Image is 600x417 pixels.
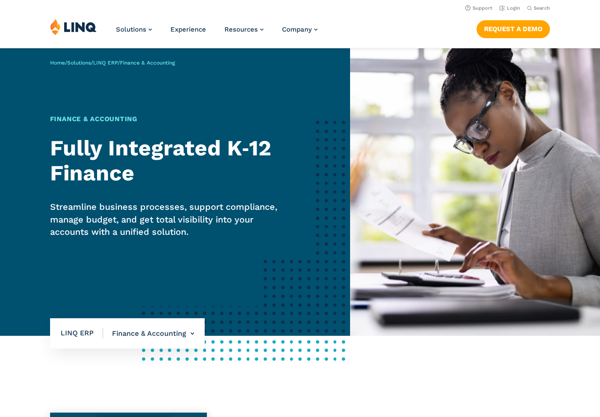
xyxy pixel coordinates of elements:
[527,5,550,11] button: Open Search Bar
[93,60,118,66] a: LINQ ERP
[116,25,146,33] span: Solutions
[350,48,600,336] img: ERP Finance and Accounting Banner
[224,25,264,33] a: Resources
[116,18,318,47] nav: Primary Navigation
[499,5,520,11] a: Login
[282,25,318,33] a: Company
[50,201,286,238] p: Streamline business processes, support compliance, manage budget, and get total visibility into y...
[116,25,152,33] a: Solutions
[477,18,550,38] nav: Button Navigation
[224,25,258,33] span: Resources
[120,60,175,66] span: Finance & Accounting
[61,328,103,338] span: LINQ ERP
[50,60,175,66] span: / / /
[67,60,91,66] a: Solutions
[282,25,312,33] span: Company
[103,318,194,349] li: Finance & Accounting
[477,20,550,38] a: Request a Demo
[50,60,65,66] a: Home
[170,25,206,33] a: Experience
[50,18,97,35] img: LINQ | K‑12 Software
[50,135,271,186] strong: Fully Integrated K‑12 Finance
[50,114,286,124] h1: Finance & Accounting
[465,5,492,11] a: Support
[534,5,550,11] span: Search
